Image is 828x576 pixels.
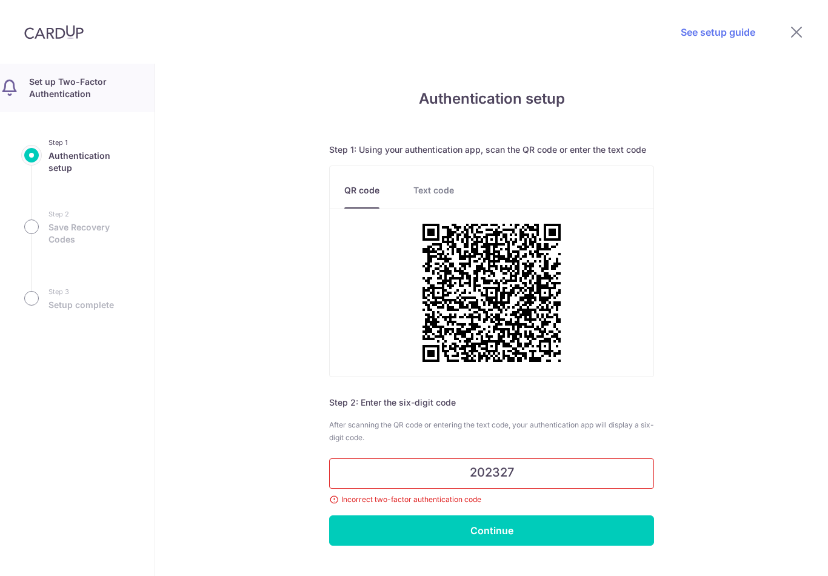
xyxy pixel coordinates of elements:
[24,25,84,39] img: CardUp
[48,208,130,220] small: Step 2
[329,420,654,442] span: After scanning the QR code or entering the text code, your authentication app will display a six-...
[48,286,114,298] small: Step 3
[329,458,654,489] input: Enter 6 digit code
[681,25,755,39] a: See setup guide
[329,515,654,546] input: Continue
[29,76,155,100] p: Set up Two-Factor Authentication
[48,221,130,246] span: Save Recovery Codes
[344,184,379,209] a: QR code
[413,184,454,209] a: Text code
[329,144,654,156] h6: Step 1: Using your authentication app, scan the QR code or enter the text code
[329,494,654,506] div: Incorrect two-factor authentication code
[329,88,654,110] h4: Authentication setup
[48,136,130,149] small: Step 1
[329,397,654,409] h6: Step 2: Enter the six-digit code
[48,299,114,311] span: Setup complete
[48,150,130,174] span: Authentication setup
